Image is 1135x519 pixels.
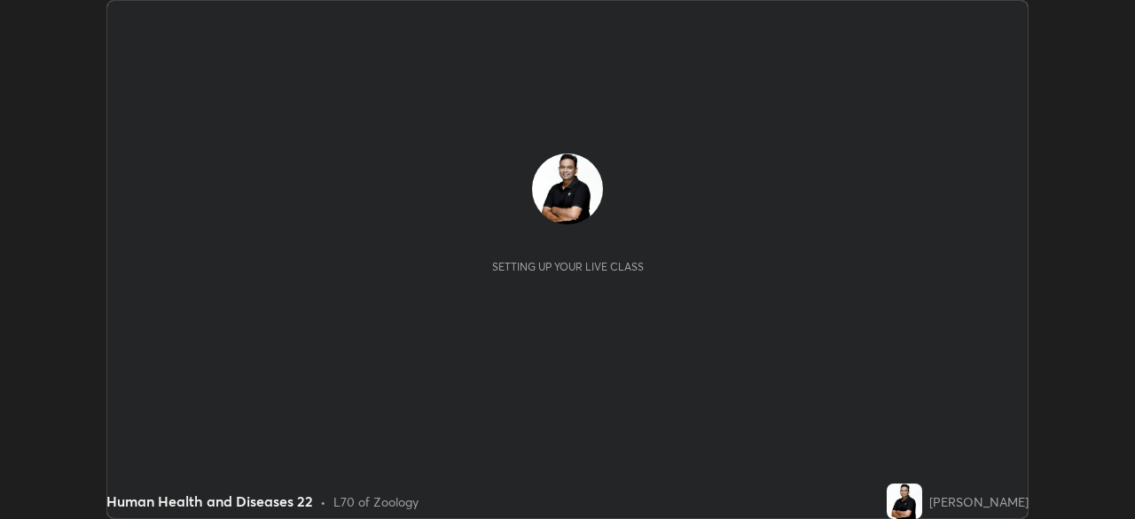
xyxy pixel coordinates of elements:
img: 5b67bc2738cd4d57a8ec135b31aa2f06.jpg [532,153,603,224]
img: 5b67bc2738cd4d57a8ec135b31aa2f06.jpg [887,484,922,519]
div: • [320,492,326,511]
div: Human Health and Diseases 22 [106,491,313,512]
div: L70 of Zoology [333,492,419,511]
div: [PERSON_NAME] [929,492,1029,511]
div: Setting up your live class [492,260,644,273]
